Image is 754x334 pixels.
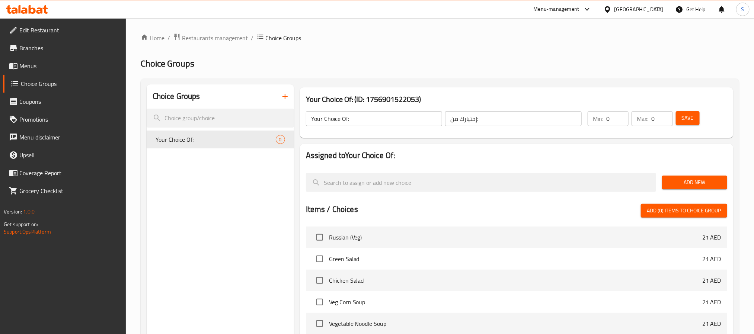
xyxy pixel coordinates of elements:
h2: Items / Choices [306,204,358,215]
a: Menu disclaimer [3,128,126,146]
span: Promotions [19,115,120,124]
span: S [741,5,744,13]
a: Menus [3,57,126,75]
button: Add (0) items to choice group [641,204,727,218]
span: Menus [19,61,120,70]
div: Choices [276,135,285,144]
p: 21 AED [702,276,721,285]
span: Choice Groups [141,55,194,72]
p: 21 AED [702,254,721,263]
button: Add New [662,176,727,189]
span: Chicken Salad [329,276,702,285]
span: Select choice [312,251,328,267]
span: Get support on: [4,219,38,229]
a: Coverage Report [3,164,126,182]
span: Select choice [312,273,328,288]
span: Coupons [19,97,120,106]
span: Add (0) items to choice group [647,206,721,215]
h3: Your Choice Of: (ID: 1756901522053) [306,93,727,105]
p: 21 AED [702,319,721,328]
span: Select choice [312,294,328,310]
span: Choice Groups [266,33,301,42]
span: Menu disclaimer [19,133,120,142]
a: Home [141,33,164,42]
span: Green Salad [329,254,702,263]
input: search [306,173,656,192]
span: Veg Corn Soup [329,298,702,306]
a: Edit Restaurant [3,21,126,39]
span: Restaurants management [182,33,248,42]
li: / [251,33,254,42]
span: Add New [668,178,721,187]
span: Russian (Veg) [329,233,702,242]
nav: breadcrumb [141,33,739,43]
span: Vegetable Noodle Soup [329,319,702,328]
a: Support.OpsPlatform [4,227,51,237]
p: 21 AED [702,233,721,242]
div: Menu-management [534,5,579,14]
div: [GEOGRAPHIC_DATA] [614,5,664,13]
span: Grocery Checklist [19,186,120,195]
a: Coupons [3,93,126,110]
span: Coverage Report [19,168,120,177]
button: Save [676,111,700,125]
a: Grocery Checklist [3,182,126,200]
span: Version: [4,207,22,216]
span: Branches [19,44,120,52]
a: Restaurants management [173,33,248,43]
div: Your Choice Of:0 [147,131,294,148]
a: Promotions [3,110,126,128]
span: Choice Groups [21,79,120,88]
span: 1.0.0 [23,207,35,216]
h2: Choice Groups [153,91,200,102]
input: search [147,109,294,128]
h2: Assigned to Your Choice Of: [306,150,727,161]
span: Select choice [312,316,328,331]
span: Edit Restaurant [19,26,120,35]
span: Save [682,113,694,123]
a: Choice Groups [3,75,126,93]
span: Your Choice Of: [156,135,276,144]
span: Select choice [312,229,328,245]
li: / [167,33,170,42]
p: 21 AED [702,298,721,306]
a: Branches [3,39,126,57]
a: Upsell [3,146,126,164]
p: Max: [637,114,648,123]
span: 0 [276,136,285,143]
p: Min: [593,114,603,123]
span: Upsell [19,151,120,160]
